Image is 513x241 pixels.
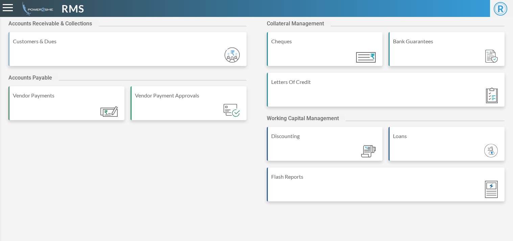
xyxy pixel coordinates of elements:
img: admin [20,2,53,16]
img: Module_ic [225,47,240,63]
img: Module_ic [485,50,498,63]
span: R [494,2,507,16]
div: Bank Guarantees [393,37,501,45]
div: Flash Reports [271,173,502,181]
img: Module_ic [361,145,376,158]
span: RMS [62,1,84,16]
a: Bank Guarantees Module_ic [389,32,505,73]
div: Cheques [271,37,379,45]
a: Vendor Payments Module_ic [8,86,124,127]
a: Cheques Module_ic [267,32,383,73]
img: Module_ic [484,144,498,157]
h2: Accounts Receivable & Collections [8,20,99,27]
h2: Accounts Payable [8,74,59,81]
a: Discounting Module_ic [267,127,383,168]
div: Customers & Dues [13,37,243,45]
img: Module_ic [356,52,376,63]
h2: Working Capital Management [267,115,346,122]
a: Vendor Payment Approvals Module_ic [131,86,247,127]
a: Letters Of Credit Module_ic [267,73,505,113]
a: Customers & Dues Module_ic [8,32,247,73]
div: Vendor Payments [13,91,121,100]
img: Module_ic [485,181,498,198]
img: Module_ic [224,104,239,117]
a: Flash Reports Module_ic [267,168,505,208]
img: Module_ic [486,88,498,103]
div: Vendor Payment Approvals [135,91,243,100]
a: Loans Module_ic [389,127,505,168]
div: Discounting [271,132,379,140]
div: Loans [393,132,501,140]
div: Letters Of Credit [271,78,502,86]
h2: Collateral Management [267,20,331,27]
img: Module_ic [100,106,118,117]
